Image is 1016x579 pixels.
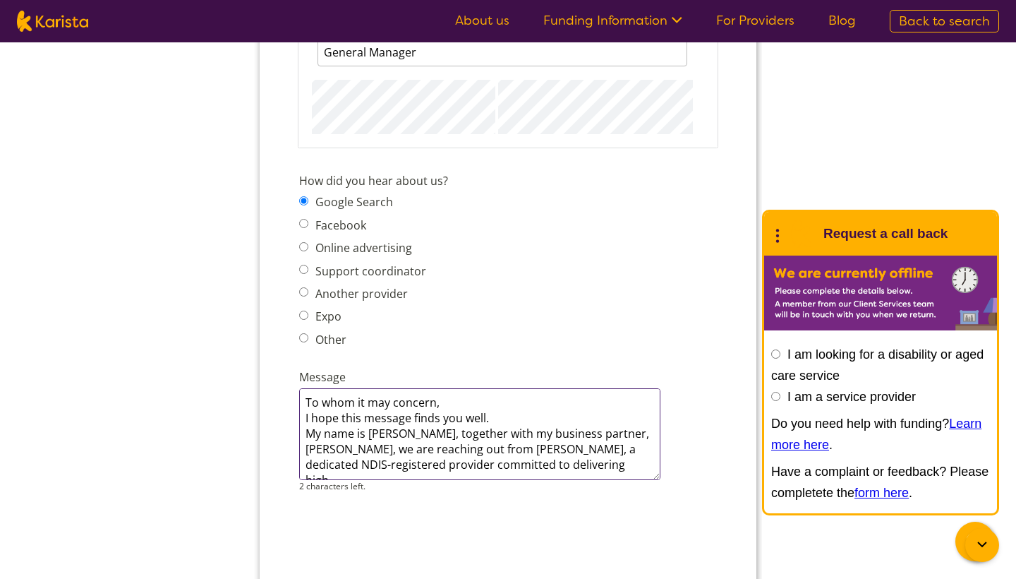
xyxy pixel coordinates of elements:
label: Business Type [64,374,201,395]
img: Karista logo [17,11,88,32]
input: Business trading name [64,71,445,99]
label: Dietitian [75,507,125,523]
input: Number of existing clients [64,330,320,358]
button: Channel Menu [955,522,995,561]
p: Have a complaint or feedback? Please completete the . [771,461,990,503]
input: Business Website [64,200,317,228]
h1: Request a call back [823,223,948,244]
label: Head Office Location [64,244,201,265]
label: I am looking for a disability or aged care service [771,347,984,383]
a: About us [455,12,509,29]
select: Business Type [64,395,320,423]
input: ABN [64,136,320,164]
label: Domestic and home help [75,530,214,546]
label: Number of existing clients [64,309,214,330]
a: Funding Information [543,12,682,29]
a: Back to search [890,10,999,32]
label: Business Website [64,180,250,200]
label: Counselling [75,484,142,500]
img: Karista [787,220,815,248]
legend: Company details [58,21,158,37]
a: form here [854,486,909,500]
a: For Providers [716,12,794,29]
span: Back to search [899,13,990,30]
label: Business trading name [64,50,198,71]
label: ABN [64,115,98,136]
label: Behaviour support [75,462,180,477]
a: Blog [828,12,856,29]
label: Exercise physiology [75,553,183,568]
label: What services do you provide? (Choose all that apply) [64,439,351,459]
select: Head Office Location [64,265,320,293]
img: Karista offline chat form to request call back [764,256,997,330]
label: I am a service provider [787,390,916,404]
p: Do you need help with funding? . [771,413,990,455]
